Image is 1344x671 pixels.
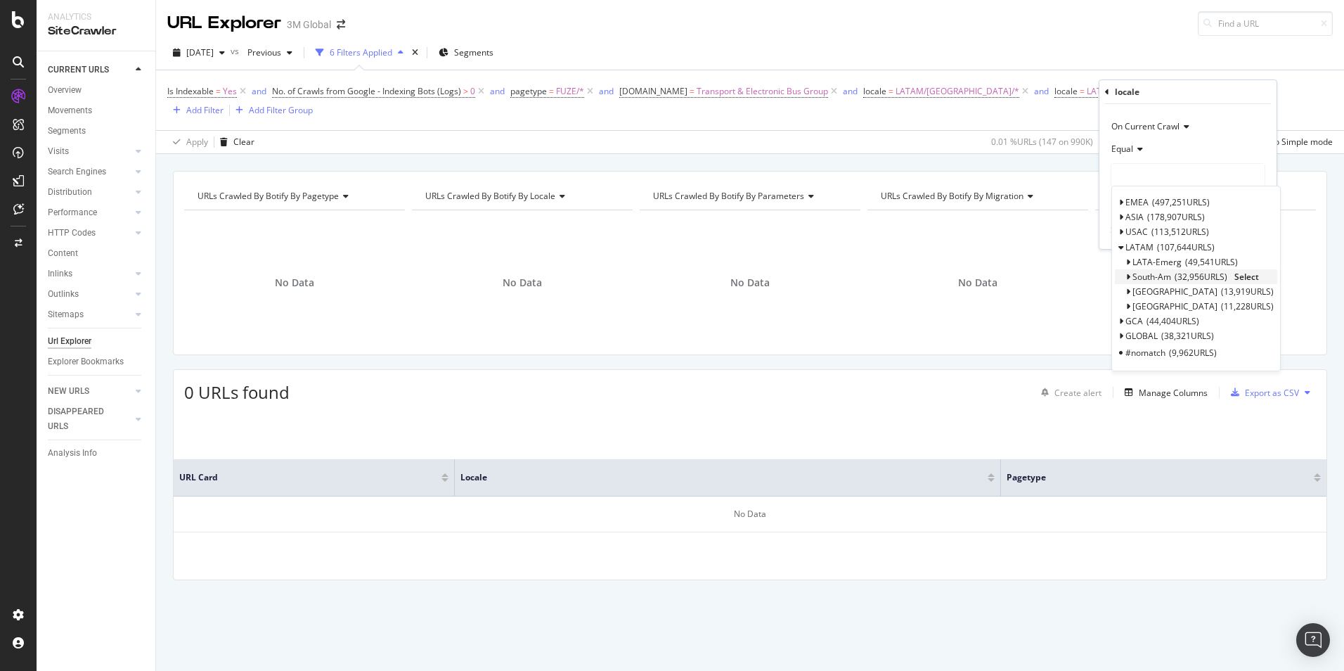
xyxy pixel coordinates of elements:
[214,131,254,153] button: Clear
[454,46,493,58] span: Segments
[174,497,1326,532] div: No Data
[186,104,224,116] div: Add Filter
[48,404,131,434] a: DISAPPEARED URLS
[48,334,91,349] div: Url Explorer
[878,185,1075,207] h4: URLs Crawled By Botify By migration
[231,45,242,57] span: vs
[549,85,554,97] span: =
[1125,211,1144,223] span: ASIA
[653,190,804,202] span: URLs Crawled By Botify By parameters
[1111,120,1180,132] span: On Current Crawl
[48,83,146,98] a: Overview
[272,85,461,97] span: No. of Crawls from Google - Indexing Bots (Logs)
[619,85,687,97] span: [DOMAIN_NAME]
[48,165,106,179] div: Search Engines
[48,83,82,98] div: Overview
[1034,85,1049,97] div: and
[48,246,146,261] a: Content
[167,102,224,119] button: Add Filter
[252,85,266,97] div: and
[48,63,109,77] div: CURRENT URLS
[216,85,221,97] span: =
[48,144,131,159] a: Visits
[1157,241,1215,253] span: 107,644 URLS
[167,85,214,97] span: Is Indexable
[48,446,97,461] div: Analysis Info
[1224,136,1333,148] div: Switch back to Simple mode
[48,267,131,281] a: Inlinks
[48,185,131,200] a: Distribution
[48,354,124,369] div: Explorer Bookmarks
[48,144,69,159] div: Visits
[409,46,421,60] div: times
[330,46,392,58] div: 6 Filters Applied
[48,307,84,322] div: Sitemaps
[195,185,392,207] h4: URLs Crawled By Botify By pagetype
[881,190,1023,202] span: URLs Crawled By Botify By migration
[1169,347,1217,359] span: 9,962 URLS
[167,41,231,64] button: [DATE]
[1087,82,1210,101] span: LATAM/[GEOGRAPHIC_DATA]/*
[287,18,331,32] div: 3M Global
[310,41,409,64] button: 6 Filters Applied
[230,102,313,119] button: Add Filter Group
[425,190,555,202] span: URLs Crawled By Botify By locale
[198,190,339,202] span: URLs Crawled By Botify By pagetype
[48,103,146,118] a: Movements
[48,124,86,139] div: Segments
[599,84,614,98] button: and
[599,85,614,97] div: and
[1125,315,1143,327] span: GCA
[48,226,131,241] a: HTTP Codes
[48,384,89,399] div: NEW URLS
[1115,86,1139,98] div: locale
[223,82,237,101] span: Yes
[1007,471,1293,484] span: pagetype
[186,136,208,148] div: Apply
[843,84,858,98] button: and
[1245,387,1299,399] div: Export as CSV
[252,84,266,98] button: and
[958,276,997,290] span: No Data
[690,85,694,97] span: =
[233,136,254,148] div: Clear
[650,185,848,207] h4: URLs Crawled By Botify By parameters
[48,103,92,118] div: Movements
[1152,196,1210,208] span: 497,251 URLS
[184,381,290,404] span: 0 URLs found
[1125,196,1149,208] span: EMEA
[48,404,119,434] div: DISAPPEARED URLS
[1125,241,1154,253] span: LATAM
[1147,211,1205,223] span: 178,907 URLS
[1146,315,1199,327] span: 44,404 URLS
[697,82,828,101] span: Transport & Electronic Bus Group
[1111,143,1133,155] span: Equal
[843,85,858,97] div: and
[1221,286,1274,298] span: 13,919 URLS
[1161,330,1214,342] span: 38,321 URLS
[242,41,298,64] button: Previous
[242,46,281,58] span: Previous
[48,287,79,302] div: Outlinks
[1119,384,1208,401] button: Manage Columns
[48,267,72,281] div: Inlinks
[433,41,499,64] button: Segments
[1132,286,1217,298] span: [GEOGRAPHIC_DATA]
[1132,300,1217,312] span: [GEOGRAPHIC_DATA]
[422,185,620,207] h4: URLs Crawled By Botify By locale
[1105,224,1149,238] button: Cancel
[275,276,314,290] span: No Data
[48,23,144,39] div: SiteCrawler
[1035,381,1101,404] button: Create alert
[1296,623,1330,657] div: Open Intercom Messenger
[1034,84,1049,98] button: and
[863,85,886,97] span: locale
[1125,347,1165,359] span: #nomatch
[1080,85,1085,97] span: =
[48,287,131,302] a: Outlinks
[1225,381,1299,404] button: Export as CSV
[48,205,97,220] div: Performance
[556,82,584,101] span: FUZE/*
[1151,226,1209,238] span: 113,512 URLS
[167,11,281,35] div: URL Explorer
